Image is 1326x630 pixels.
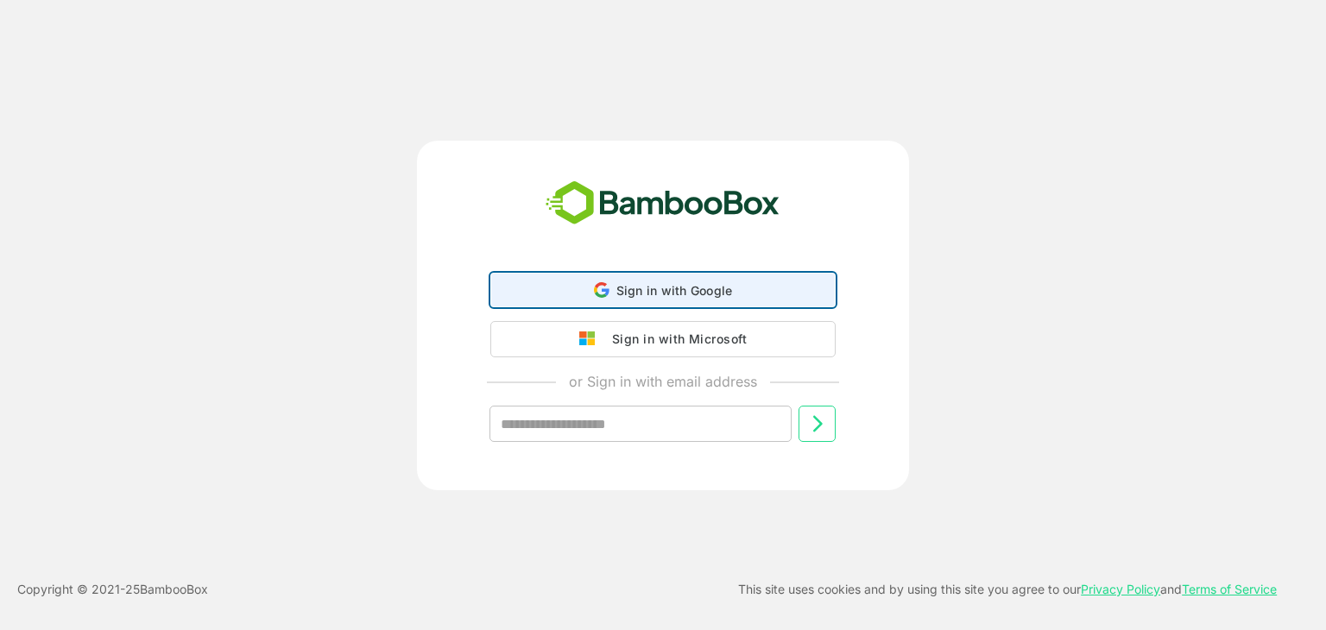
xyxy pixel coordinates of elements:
[569,371,757,392] p: or Sign in with email address
[490,273,836,307] div: Sign in with Google
[536,175,789,232] img: bamboobox
[490,321,836,357] button: Sign in with Microsoft
[579,331,603,347] img: google
[17,579,208,600] p: Copyright © 2021- 25 BambooBox
[1081,582,1160,596] a: Privacy Policy
[1182,582,1277,596] a: Terms of Service
[603,328,747,350] div: Sign in with Microsoft
[616,283,733,298] span: Sign in with Google
[738,579,1277,600] p: This site uses cookies and by using this site you agree to our and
